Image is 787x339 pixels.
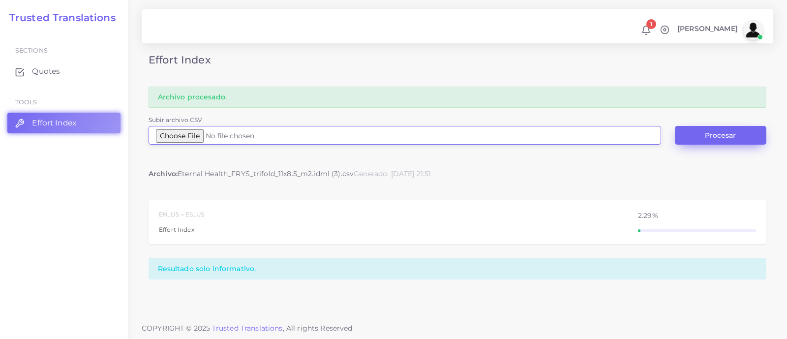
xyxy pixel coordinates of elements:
[149,116,202,124] label: Subir archivo CSV
[637,25,655,35] a: 1
[7,113,121,133] a: Effort Index
[32,118,76,128] span: Effort Index
[743,20,763,40] img: avatar
[354,169,431,179] div: Generado: [DATE] 21:51
[32,66,60,77] span: Quotes
[159,225,204,234] div: Effort Index
[646,19,656,29] span: 1
[672,20,766,40] a: [PERSON_NAME]avatar
[7,61,121,82] a: Quotes
[149,258,766,279] div: Resultado solo informativo.
[638,212,756,219] div: 2.29%
[149,169,354,179] div: Eternal Health_FRYS_trifold_11x8.5_m2.idml (3).csv
[15,47,48,54] span: Sections
[159,210,204,218] div: EN_US → ES_US
[2,12,116,24] a: Trusted Translations
[283,323,353,334] span: , All rights Reserved
[212,324,283,333] a: Trusted Translations
[15,98,37,106] span: Tools
[149,54,766,66] h3: Effort Index
[675,126,766,145] button: Procesar
[677,25,738,32] span: [PERSON_NAME]
[142,323,353,334] span: COPYRIGHT © 2025
[149,87,766,108] div: Archivo procesado.
[149,169,178,178] strong: Archivo:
